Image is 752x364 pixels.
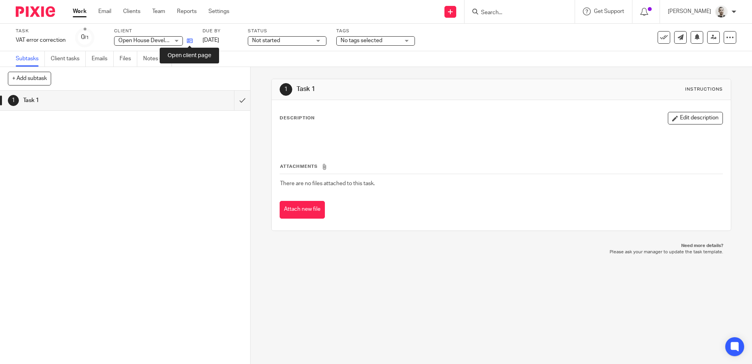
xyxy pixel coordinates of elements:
[114,28,193,34] label: Client
[152,7,165,15] a: Team
[280,115,315,121] p: Description
[279,249,723,255] p: Please ask your manager to update the task template.
[280,164,318,169] span: Attachments
[279,243,723,249] p: Need more details?
[203,37,219,43] span: [DATE]
[668,7,711,15] p: [PERSON_NAME]
[81,33,89,42] div: 0
[341,38,382,43] span: No tags selected
[297,85,518,93] h1: Task 1
[480,9,551,17] input: Search
[73,7,87,15] a: Work
[92,51,114,67] a: Emails
[16,28,66,34] label: Task
[16,36,66,44] div: VAT error correction
[715,6,728,18] img: PS.png
[280,201,325,219] button: Attach new file
[8,95,19,106] div: 1
[23,95,159,106] h1: Task 1
[208,7,229,15] a: Settings
[177,7,197,15] a: Reports
[178,51,208,67] a: Audit logs
[280,181,375,186] span: There are no files attached to this task.
[203,28,238,34] label: Due by
[123,7,140,15] a: Clients
[252,38,280,43] span: Not started
[685,86,723,93] div: Instructions
[85,35,89,40] small: /1
[594,9,624,14] span: Get Support
[51,51,86,67] a: Client tasks
[668,112,723,124] button: Edit description
[280,83,292,96] div: 1
[16,6,55,17] img: Pixie
[336,28,415,34] label: Tags
[248,28,326,34] label: Status
[120,51,137,67] a: Files
[98,7,111,15] a: Email
[16,51,45,67] a: Subtasks
[143,51,172,67] a: Notes (0)
[8,72,51,85] button: + Add subtask
[118,38,196,43] span: Open House Developments Ltd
